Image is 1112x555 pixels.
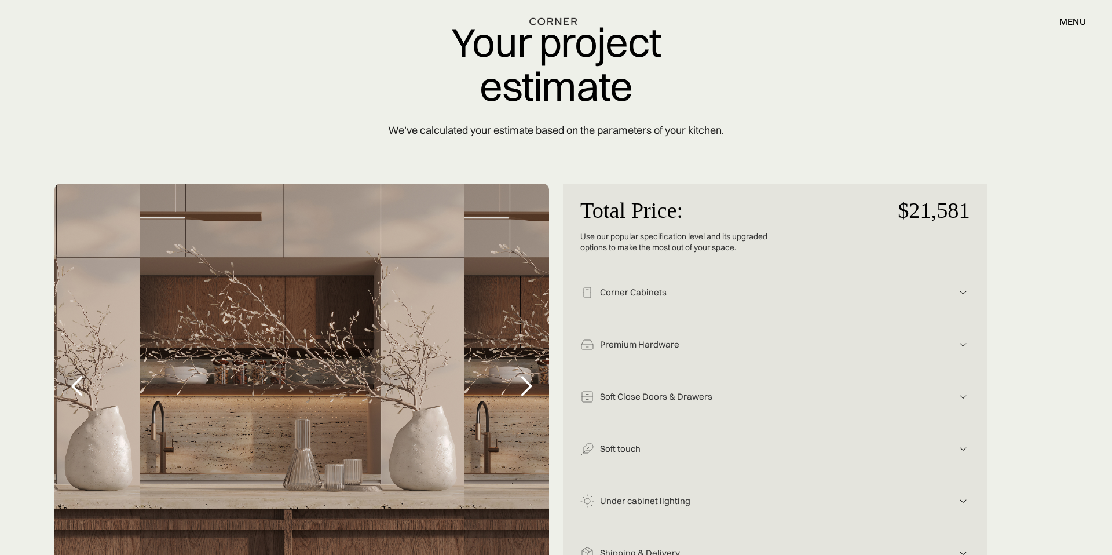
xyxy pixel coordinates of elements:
[259,114,853,147] p: We’ve calculated your estimate based on the parameters of your kitchen.
[580,231,775,262] div: Use our popular specification level and its upgraded options to make the most out of your space.
[594,443,956,455] div: Soft touch
[594,287,956,299] div: Corner Cabinets
[594,391,956,403] div: Soft Close Doors & Drawers
[775,189,970,231] p: $21,581
[259,20,853,108] p: Your project estimate
[594,339,956,351] div: Premium Hardware
[594,495,956,507] div: Under cabinet lighting
[1048,12,1086,31] div: menu
[1059,17,1086,26] div: menu
[514,14,598,29] a: home
[580,189,775,231] p: Total Price:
